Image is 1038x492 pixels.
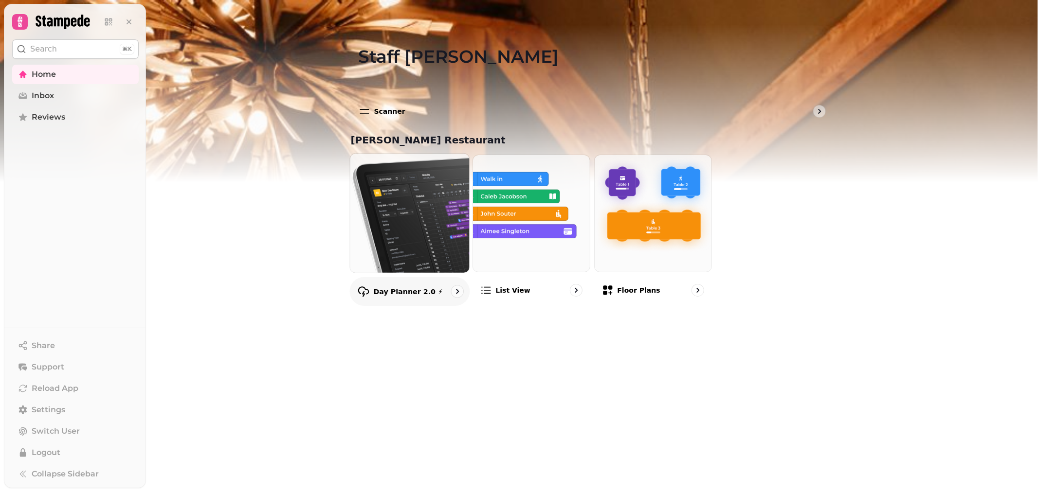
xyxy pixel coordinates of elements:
[32,447,60,458] span: Logout
[815,106,824,116] svg: go to
[12,443,139,462] button: Logout
[473,155,590,272] img: List view
[473,155,590,304] a: List viewList view
[359,23,826,66] h1: Staff [PERSON_NAME]
[32,361,64,373] span: Support
[12,65,139,84] a: Home
[452,286,462,296] svg: go to
[618,285,660,295] p: Floor Plans
[595,155,711,272] img: Floor Plans
[12,464,139,484] button: Collapse Sidebar
[12,400,139,420] a: Settings
[349,153,470,306] a: Day Planner 2.0 ⚡Day Planner 2.0 ⚡
[12,86,139,105] a: Inbox
[12,422,139,441] button: Switch User
[120,44,134,54] div: ⌘K
[30,43,57,55] p: Search
[12,357,139,377] button: Support
[32,404,65,416] span: Settings
[12,39,139,59] button: Search⌘K
[12,379,139,398] button: Reload App
[12,107,139,127] a: Reviews
[32,425,80,437] span: Switch User
[32,340,55,351] span: Share
[32,383,78,394] span: Reload App
[32,69,56,80] span: Home
[344,148,475,279] img: Day Planner 2.0 ⚡
[571,285,581,295] svg: go to
[32,90,54,102] span: Inbox
[32,468,99,480] span: Collapse Sidebar
[351,97,834,125] a: Scanner
[594,155,712,304] a: Floor PlansFloor Plans
[374,106,405,116] p: Scanner
[693,285,703,295] svg: go to
[12,336,139,355] button: Share
[351,133,538,147] h2: [PERSON_NAME] Restaurant
[373,286,443,296] p: Day Planner 2.0 ⚡
[32,111,65,123] span: Reviews
[496,285,530,295] p: List view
